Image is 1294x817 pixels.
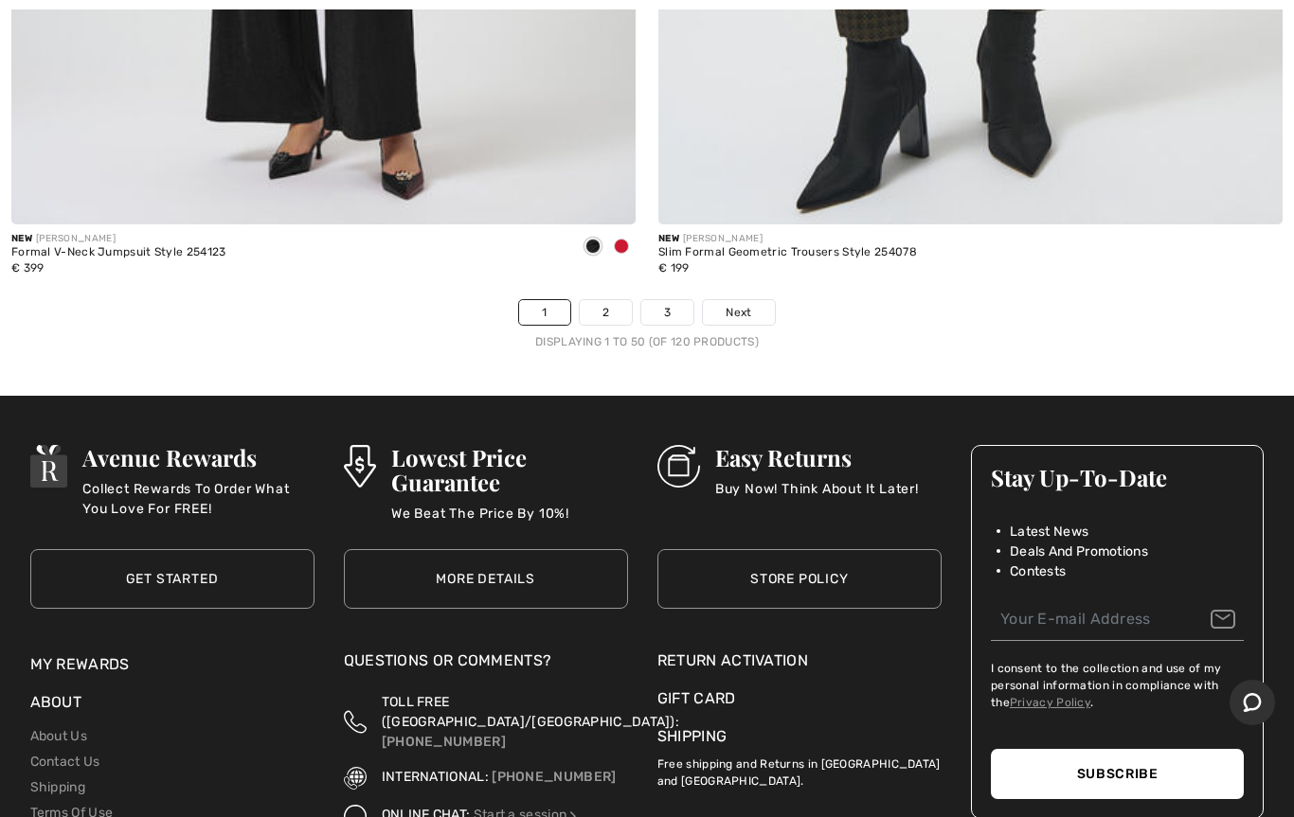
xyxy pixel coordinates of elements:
[382,694,679,730] span: TOLL FREE ([GEOGRAPHIC_DATA]/[GEOGRAPHIC_DATA]):
[658,232,917,246] div: [PERSON_NAME]
[344,445,376,488] img: Lowest Price Guarantee
[1010,696,1090,709] a: Privacy Policy
[579,232,607,263] div: Black
[657,445,700,488] img: Easy Returns
[492,769,616,785] a: [PHONE_NUMBER]
[657,549,942,609] a: Store Policy
[658,233,679,244] span: New
[658,246,917,259] div: Slim Formal Geometric Trousers Style 254078
[11,261,45,275] span: € 399
[344,549,628,609] a: More Details
[1230,680,1275,727] iframe: Opens a widget where you can chat to one of our agents
[607,232,636,263] div: Deep cherry
[991,465,1245,489] h3: Stay Up-To-Date
[657,748,942,790] p: Free shipping and Returns in [GEOGRAPHIC_DATA] and [GEOGRAPHIC_DATA].
[641,300,693,325] a: 3
[1010,561,1066,581] span: Contests
[30,779,85,795] a: Shipping
[658,261,690,275] span: € 199
[30,691,315,723] div: About
[30,445,68,488] img: Avenue Rewards
[30,754,100,770] a: Contact Us
[1010,542,1148,561] span: Deals And Promotions
[657,649,942,672] a: Return Activation
[344,649,628,682] div: Questions or Comments?
[82,479,314,517] p: Collect Rewards To Order What You Love For FREE!
[657,727,727,745] a: Shipping
[519,300,569,325] a: 1
[991,598,1245,641] input: Your E-mail Address
[726,304,751,321] span: Next
[715,445,919,470] h3: Easy Returns
[11,232,226,246] div: [PERSON_NAME]
[703,300,774,325] a: Next
[11,233,32,244] span: New
[391,445,628,494] h3: Lowest Price Guarantee
[11,246,226,259] div: Formal V-Neck Jumpsuit Style 254123
[715,479,919,517] p: Buy Now! Think About It Later!
[657,687,942,710] a: Gift Card
[1010,522,1088,542] span: Latest News
[382,769,489,785] span: INTERNATIONAL:
[344,767,367,790] img: International
[30,549,315,609] a: Get Started
[30,728,87,744] a: About Us
[82,445,314,470] h3: Avenue Rewards
[991,749,1245,799] button: Subscribe
[580,300,632,325] a: 2
[344,692,367,752] img: Toll Free (Canada/US)
[30,655,130,673] a: My Rewards
[391,504,628,542] p: We Beat The Price By 10%!
[991,660,1245,711] label: I consent to the collection and use of my personal information in compliance with the .
[382,734,506,750] a: [PHONE_NUMBER]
